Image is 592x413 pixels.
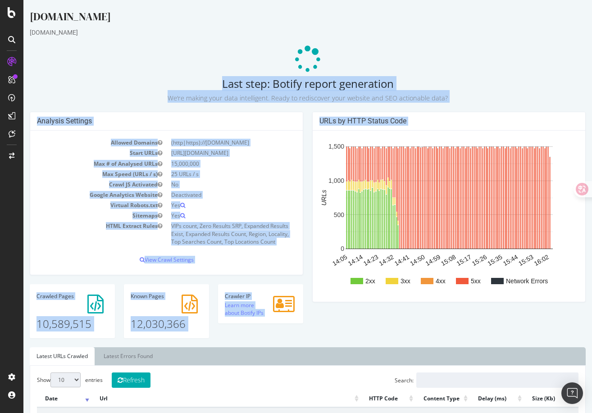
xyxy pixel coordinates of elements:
td: Allowed Domains [14,137,143,148]
th: Size (Kb): activate to sort column ascending [501,390,555,408]
td: Google Analytics Website [14,190,143,200]
text: URLs [297,190,304,206]
text: 15:53 [494,253,511,267]
p: View Crawl Settings [14,256,273,263]
h4: Pages Known [107,293,179,299]
td: 15,000,000 [143,159,273,169]
small: We’re making your data intelligent. Ready to rediscover your website and SEO actionable data? [144,94,424,102]
h4: Pages Crawled [13,293,85,299]
a: Latest URLs Crawled [6,347,71,365]
label: Show entries [14,372,79,387]
th: Delay (ms): activate to sort column ascending [446,390,501,408]
th: Content Type: activate to sort column ascending [392,390,446,408]
text: 0 [317,245,321,253]
td: Deactivated [143,190,273,200]
td: Crawl JS Activated [14,179,143,190]
text: 1,000 [305,177,321,184]
a: Latest Errors Found [73,347,136,365]
h4: URLs by HTTP Status Code [296,117,555,126]
text: 14:14 [323,253,341,267]
text: 5xx [447,277,457,285]
label: Search: [371,372,555,388]
td: Yes [143,210,273,221]
text: 1,500 [305,143,321,150]
text: 14:59 [401,253,419,267]
text: 2xx [342,277,352,285]
td: HTML Extract Rules [14,221,143,246]
text: 15:17 [432,253,449,267]
text: 15:08 [416,253,434,267]
td: 25 URLs / s [143,169,273,179]
text: 15:44 [478,253,496,267]
div: [DOMAIN_NAME] [6,28,562,37]
text: Network Errors [483,277,524,285]
th: HTTP Code: activate to sort column ascending [337,390,392,408]
text: 4xx [412,277,422,285]
th: Url: activate to sort column ascending [68,390,338,408]
td: Max Speed (URLs / s) [14,169,143,179]
text: 15:35 [463,253,480,267]
a: Learn more about Botify IPs [201,301,240,317]
p: 12,030,366 [107,301,179,331]
button: Refresh [88,372,127,388]
div: [DOMAIN_NAME] [6,9,562,28]
svg: A chart. [296,137,555,295]
div: Open Intercom Messenger [561,382,583,404]
h4: Analysis Settings [14,117,273,126]
h4: Crawler IP [201,293,273,299]
text: 500 [310,211,321,218]
td: (http|https)://[DOMAIN_NAME] [143,137,273,148]
text: 14:50 [385,253,403,267]
text: 14:23 [339,253,356,267]
td: Start URLs [14,148,143,158]
td: VIPs count, Zero Results SRP, Expanded Results Exist, Expanded Results Count, Region, Locality, T... [143,221,273,246]
td: No [143,179,273,190]
p: 10,589,515 [13,301,85,331]
text: 14:32 [354,253,372,267]
text: 15:26 [447,253,465,267]
text: 16:02 [510,253,527,267]
td: [URL][DOMAIN_NAME] [143,148,273,158]
h2: Last step: Botify report generation [6,77,562,103]
input: Search: [393,372,555,388]
td: Virtual Robots.txt [14,200,143,210]
th: Date: activate to sort column ascending [14,390,68,408]
select: Showentries [27,372,57,387]
td: Yes [143,200,273,210]
td: Sitemaps [14,210,143,221]
text: 14:41 [370,253,387,267]
td: Max # of Analysed URLs [14,159,143,169]
text: 3xx [377,277,387,285]
text: 14:05 [308,253,325,267]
